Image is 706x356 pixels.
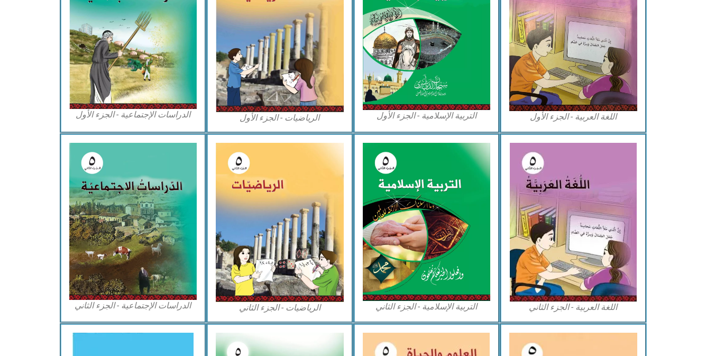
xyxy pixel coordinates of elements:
[363,110,491,122] figcaption: التربية الإسلامية - الجزء الأول
[69,109,197,121] figcaption: الدراسات الإجتماعية - الجزء الأول​
[216,302,344,314] figcaption: الرياضيات - الجزء الثاني
[69,300,197,312] figcaption: الدراسات الإجتماعية - الجزء الثاني
[363,301,491,313] figcaption: التربية الإسلامية - الجزء الثاني
[509,302,637,313] figcaption: اللغة العربية - الجزء الثاني
[509,111,637,123] figcaption: اللغة العربية - الجزء الأول​
[216,112,344,124] figcaption: الرياضيات - الجزء الأول​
